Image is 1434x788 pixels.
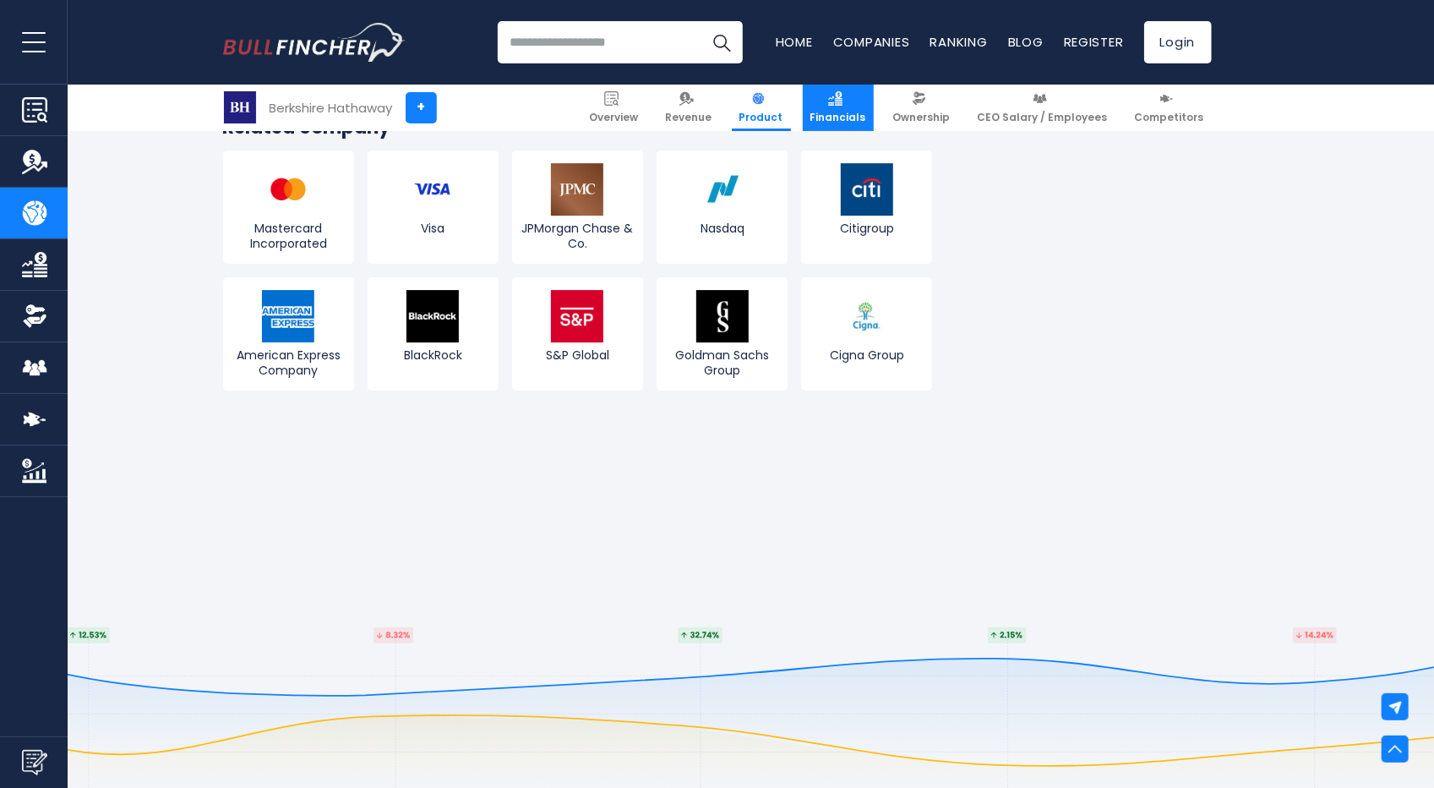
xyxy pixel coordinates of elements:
a: CEO Salary / Employees [970,85,1115,131]
span: CEO Salary / Employees [978,111,1108,124]
button: Search [701,21,743,63]
span: Citigroup [805,221,928,236]
a: BlackRock [368,277,499,391]
a: S&P Global [512,277,643,391]
a: Revenue [658,85,720,131]
a: Product [732,85,791,131]
span: BlackRock [372,347,494,363]
img: NDAQ logo [696,163,749,216]
a: Overview [582,85,646,131]
a: Go to homepage [223,23,405,62]
a: Citigroup [801,150,932,264]
span: S&P Global [516,347,639,363]
span: Cigna Group [805,347,928,363]
a: Register [1064,33,1124,51]
img: BLK logo [406,290,459,342]
span: Goldman Sachs Group [661,347,783,378]
a: Visa [368,150,499,264]
img: BRK-B logo [224,91,256,123]
a: Financials [803,85,874,131]
span: Visa [372,221,494,236]
a: + [406,92,437,123]
h3: Related company [223,116,933,140]
img: GS logo [696,290,749,342]
a: Mastercard Incorporated [223,150,354,264]
a: Competitors [1127,85,1212,131]
img: V logo [406,163,459,216]
img: C logo [841,163,893,216]
img: MA logo [262,163,314,216]
div: Berkshire Hathaway [270,98,393,118]
img: Bullfincher logo [223,23,406,62]
a: JPMorgan Chase & Co. [512,150,643,264]
a: American Express Company [223,277,354,391]
a: Nasdaq [657,150,788,264]
span: Revenue [666,111,712,124]
span: Mastercard Incorporated [227,221,350,251]
a: Login [1144,21,1212,63]
span: Ownership [893,111,951,124]
img: CI logo [841,290,893,342]
span: JPMorgan Chase & Co. [516,221,639,251]
img: AXP logo [262,290,314,342]
a: Goldman Sachs Group [657,277,788,391]
img: Ownership [22,304,47,329]
span: Product [739,111,783,124]
span: American Express Company [227,347,350,378]
a: Ownership [886,85,958,131]
a: Ranking [930,33,988,51]
img: JPM logo [551,163,603,216]
a: Companies [833,33,910,51]
span: Overview [590,111,639,124]
span: Competitors [1135,111,1204,124]
a: Cigna Group [801,277,932,391]
span: Nasdaq [661,221,783,236]
img: SPGI logo [551,290,603,342]
a: Blog [1008,33,1044,51]
span: Financials [810,111,866,124]
a: Home [776,33,813,51]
